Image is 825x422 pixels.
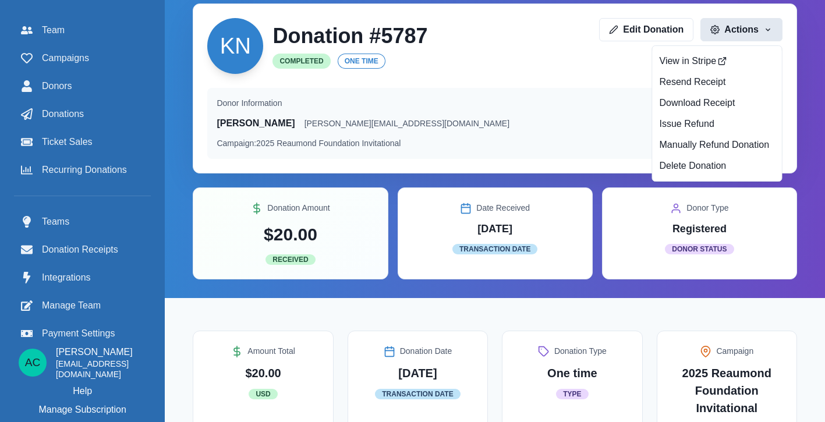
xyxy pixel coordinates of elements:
[42,163,127,177] span: Recurring Donations
[14,102,151,126] a: Donations
[42,135,93,149] span: Ticket Sales
[653,134,782,155] button: Manually Refund Donation
[476,202,530,214] p: Date Received
[14,158,151,182] a: Recurring Donations
[249,389,277,399] span: USD
[672,221,727,237] p: Registered
[220,35,251,57] div: Kyle Nordstrom
[265,254,315,265] span: Received
[56,345,146,359] p: [PERSON_NAME]
[556,389,588,399] span: Type
[73,384,92,398] a: Help
[452,244,537,254] span: Transaction Date
[653,72,782,93] button: Resend Receipt
[42,327,115,341] span: Payment Settings
[14,130,151,154] a: Ticket Sales
[599,18,693,41] a: Edit Donation
[246,364,281,382] p: $20.00
[217,116,295,130] p: [PERSON_NAME]
[477,221,512,237] p: [DATE]
[653,51,782,72] a: View in Stripe
[42,271,91,285] span: Integrations
[653,155,782,176] button: Delete Donation
[217,137,401,150] p: Campaign:
[14,294,151,317] a: Manage Team
[25,357,41,368] div: Alyssa Cassata
[653,114,782,134] button: Issue Refund
[716,345,753,357] p: Campaign
[256,139,401,148] span: 2025 Reaumond Foundation Invitational
[264,221,317,247] p: $20.00
[338,54,385,69] span: One time
[398,364,437,382] p: [DATE]
[686,202,728,214] p: Donor Type
[554,345,607,357] p: Donation Type
[42,215,69,229] span: Teams
[14,47,151,70] a: Campaigns
[400,345,452,357] p: Donation Date
[42,79,72,93] span: Donors
[42,23,65,37] span: Team
[14,322,151,345] a: Payment Settings
[547,364,597,382] p: One time
[14,266,151,289] a: Integrations
[14,19,151,42] a: Team
[267,202,330,214] p: Donation Amount
[39,403,126,417] p: Manage Subscription
[272,54,330,69] span: Completed
[217,97,282,109] p: Donor Information
[42,243,118,257] span: Donation Receipts
[14,210,151,233] a: Teams
[247,345,295,357] p: Amount Total
[42,299,101,313] span: Manage Team
[653,93,782,114] button: Download Receipt
[665,244,734,254] span: Donor Status
[304,118,509,130] p: [PERSON_NAME][EMAIL_ADDRESS][DOMAIN_NAME]
[700,18,782,41] button: Actions
[42,107,84,121] span: Donations
[272,23,427,48] h2: Donation # 5787
[671,364,782,417] p: 2025 Reaumond Foundation Invitational
[56,359,146,380] p: [EMAIL_ADDRESS][DOMAIN_NAME]
[375,389,460,399] span: Transaction Date
[14,238,151,261] a: Donation Receipts
[42,51,89,65] span: Campaigns
[14,75,151,98] a: Donors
